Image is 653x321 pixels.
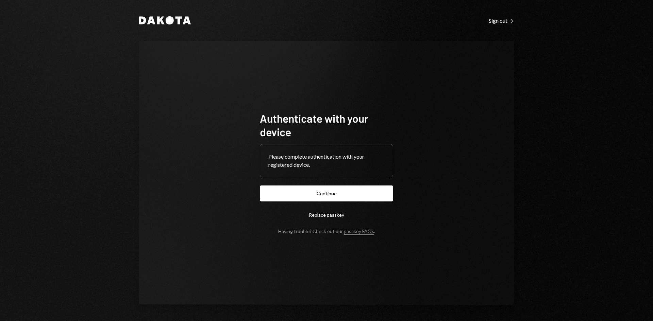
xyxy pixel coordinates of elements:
[489,17,514,24] a: Sign out
[260,111,393,139] h1: Authenticate with your device
[278,228,375,234] div: Having trouble? Check out our .
[268,153,385,169] div: Please complete authentication with your registered device.
[344,228,374,235] a: passkey FAQs
[260,207,393,223] button: Replace passkey
[260,185,393,201] button: Continue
